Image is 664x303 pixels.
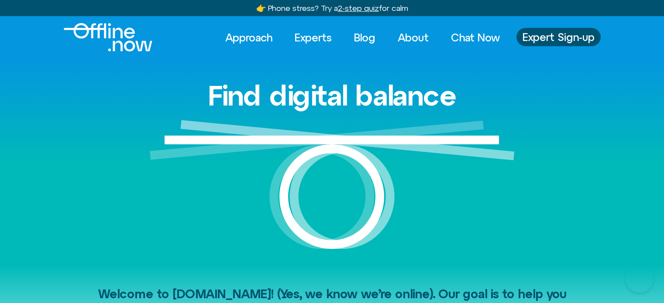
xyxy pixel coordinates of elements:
h1: Find digital balance [208,80,457,111]
a: Approach [217,28,280,47]
img: offline.now [64,23,152,51]
div: Logo [64,23,138,51]
iframe: Botpress [626,265,654,293]
u: 2-step quiz [338,3,379,13]
a: 👉 Phone stress? Try a2-step quizfor calm [256,3,408,13]
a: About [390,28,437,47]
nav: Menu [217,28,508,47]
span: Expert Sign-up [523,31,595,43]
a: Blog [346,28,383,47]
a: Experts [287,28,340,47]
a: Expert Sign-up [516,28,601,46]
a: Chat Now [443,28,508,47]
